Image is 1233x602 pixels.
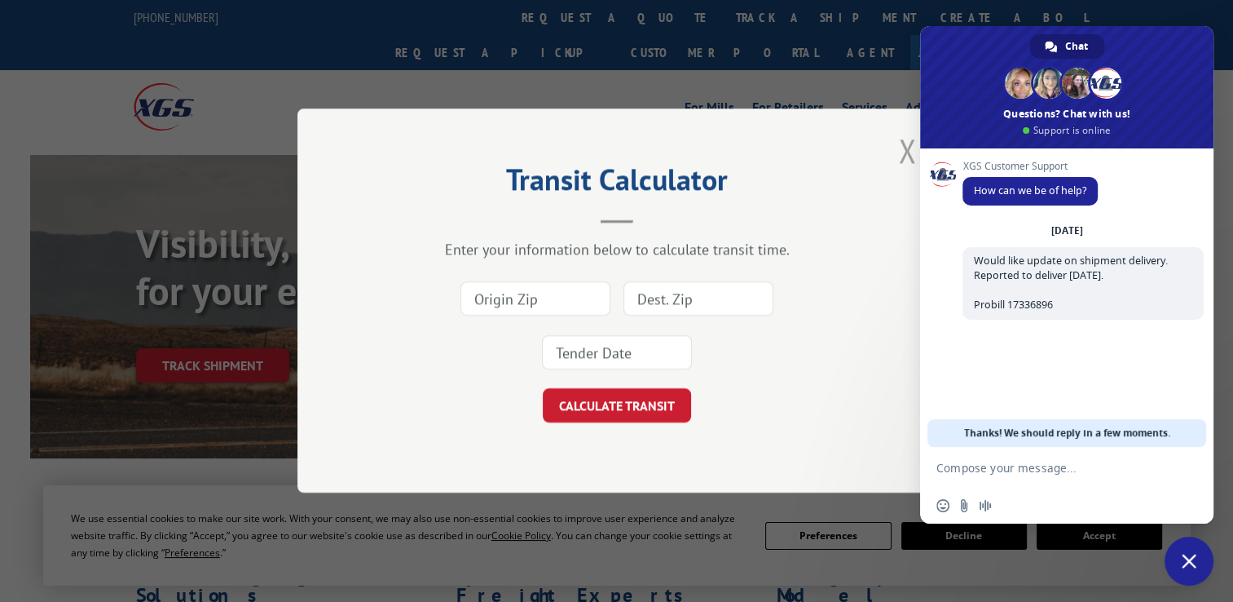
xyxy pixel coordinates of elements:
[958,499,971,512] span: Send a file
[898,129,916,172] button: Close modal
[974,184,1086,197] span: How can we be of help?
[974,254,1168,312] span: Would like update on shipment delivery. Reported to deliver [DATE]. Probill 17336896
[962,161,1098,172] span: XGS Customer Support
[623,282,773,316] input: Dest. Zip
[1065,34,1088,59] span: Chat
[543,389,691,423] button: CALCULATE TRANSIT
[379,241,855,259] div: Enter your information below to calculate transit time.
[460,282,610,316] input: Origin Zip
[1165,537,1213,586] div: Close chat
[979,499,992,512] span: Audio message
[964,419,1170,447] span: Thanks! We should reply in a few moments.
[1030,34,1104,59] div: Chat
[936,461,1161,476] textarea: Compose your message...
[936,499,949,512] span: Insert an emoji
[542,336,692,370] input: Tender Date
[1051,226,1083,236] div: [DATE]
[379,168,855,199] h2: Transit Calculator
